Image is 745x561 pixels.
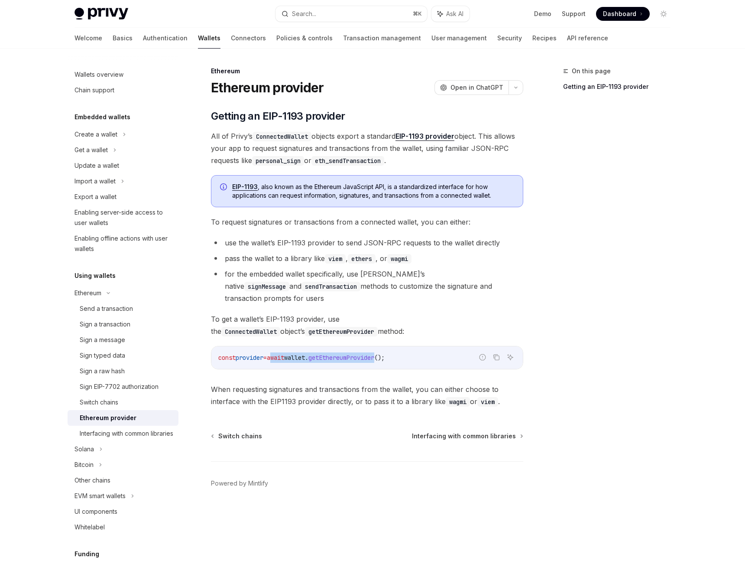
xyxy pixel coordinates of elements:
[68,301,178,316] a: Send a transaction
[68,519,178,535] a: Whitelabel
[74,475,110,486] div: Other chains
[267,354,284,362] span: await
[477,397,498,407] code: viem
[68,189,178,205] a: Export a wallet
[596,7,650,21] a: Dashboard
[68,426,178,441] a: Interfacing with common libraries
[657,7,670,21] button: Toggle dark mode
[232,183,258,191] a: EIP-1193
[74,549,99,559] h5: Funding
[68,395,178,410] a: Switch chains
[80,303,133,314] div: Send a transaction
[113,28,133,49] a: Basics
[74,491,126,501] div: EVM smart wallets
[305,327,378,336] code: getEthereumProvider
[572,66,611,76] span: On this page
[211,479,268,488] a: Powered by Mintlify
[311,156,384,166] code: eth_sendTransaction
[567,28,608,49] a: API reference
[74,288,101,298] div: Ethereum
[374,354,385,362] span: ();
[74,28,102,49] a: Welcome
[244,282,289,291] code: signMessage
[74,129,117,140] div: Create a wallet
[301,282,360,291] code: sendTransaction
[446,397,470,407] code: wagmi
[221,327,280,336] code: ConnectedWallet
[263,354,267,362] span: =
[218,432,262,440] span: Switch chains
[434,80,509,95] button: Open in ChatGPT
[80,319,130,329] div: Sign a transaction
[276,28,333,49] a: Policies & controls
[68,332,178,348] a: Sign a message
[68,363,178,379] a: Sign a raw hash
[446,10,463,18] span: Ask AI
[68,231,178,257] a: Enabling offline actions with user wallets
[68,67,178,82] a: Wallets overview
[211,216,523,228] span: To request signatures or transactions from a connected wallet, you can either:
[211,237,523,249] li: use the wallet’s EIP-1193 provider to send JSON-RPC requests to the wallet directly
[253,132,311,141] code: ConnectedWallet
[505,352,516,363] button: Ask AI
[532,28,557,49] a: Recipes
[211,383,523,408] span: When requesting signatures and transactions from the wallet, you can either choose to interface w...
[74,145,108,155] div: Get a wallet
[450,83,503,92] span: Open in ChatGPT
[211,252,523,264] li: pass the wallet to a library like , , or
[68,348,178,363] a: Sign typed data
[68,504,178,519] a: UI components
[431,28,487,49] a: User management
[220,183,229,192] svg: Info
[74,69,123,80] div: Wallets overview
[497,28,522,49] a: Security
[477,352,488,363] button: Report incorrect code
[218,354,236,362] span: const
[563,80,677,94] a: Getting an EIP-1193 provider
[348,254,376,264] code: ethers
[68,82,178,98] a: Chain support
[80,428,173,439] div: Interfacing with common libraries
[211,313,523,337] span: To get a wallet’s EIP-1193 provider, use the object’s method:
[305,354,308,362] span: .
[212,432,262,440] a: Switch chains
[74,192,117,202] div: Export a wallet
[431,6,470,22] button: Ask AI
[80,350,125,361] div: Sign typed data
[80,335,125,345] div: Sign a message
[275,6,427,22] button: Search...⌘K
[284,354,305,362] span: wallet
[603,10,636,18] span: Dashboard
[198,28,220,49] a: Wallets
[74,112,130,122] h5: Embedded wallets
[74,233,173,254] div: Enabling offline actions with user wallets
[80,413,136,423] div: Ethereum provider
[211,67,523,75] div: Ethereum
[211,109,345,123] span: Getting an EIP-1193 provider
[74,271,116,281] h5: Using wallets
[68,473,178,488] a: Other chains
[395,132,454,141] a: EIP-1193 provider
[74,444,94,454] div: Solana
[211,268,523,304] li: for the embedded wallet specifically, use [PERSON_NAME]’s native and methods to customize the sig...
[143,28,188,49] a: Authentication
[534,10,551,18] a: Demo
[74,522,105,532] div: Whitelabel
[211,130,523,166] span: All of Privy’s objects export a standard object. This allows your app to request signatures and t...
[211,80,324,95] h1: Ethereum provider
[236,354,263,362] span: provider
[74,506,117,517] div: UI components
[252,156,304,166] code: personal_sign
[562,10,586,18] a: Support
[412,432,516,440] span: Interfacing with common libraries
[68,379,178,395] a: Sign EIP-7702 authorization
[74,85,114,95] div: Chain support
[412,432,522,440] a: Interfacing with common libraries
[325,254,346,264] code: viem
[74,460,94,470] div: Bitcoin
[413,10,422,17] span: ⌘ K
[74,176,116,186] div: Import a wallet
[343,28,421,49] a: Transaction management
[387,254,411,264] code: wagmi
[74,8,128,20] img: light logo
